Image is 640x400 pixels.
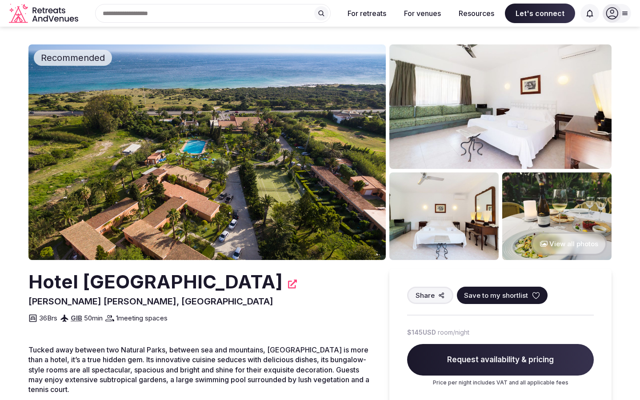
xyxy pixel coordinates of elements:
span: 1 meeting spaces [116,313,168,323]
span: Recommended [37,52,108,64]
button: For retreats [340,4,393,23]
span: 36 Brs [39,313,57,323]
button: View all photos [531,232,607,256]
p: Price per night includes VAT and all applicable fees [407,379,594,387]
img: Venue gallery photo [389,44,612,169]
div: Recommended [34,50,112,66]
button: Save to my shortlist [457,287,548,304]
span: 50 min [84,313,103,323]
img: Venue cover photo [28,44,386,260]
button: Resources [452,4,501,23]
a: Visit the homepage [9,4,80,24]
span: Tucked away between two Natural Parks, between sea and mountains, [GEOGRAPHIC_DATA] is more than ... [28,345,369,394]
img: Venue gallery photo [502,172,612,260]
button: For venues [397,4,448,23]
span: room/night [438,328,469,337]
a: GIB [71,314,82,322]
h2: Hotel [GEOGRAPHIC_DATA] [28,269,283,295]
span: Request availability & pricing [407,344,594,376]
span: Share [416,291,435,300]
button: Share [407,287,453,304]
svg: Retreats and Venues company logo [9,4,80,24]
img: Venue gallery photo [389,172,499,260]
span: Let's connect [505,4,575,23]
span: [PERSON_NAME] [PERSON_NAME], [GEOGRAPHIC_DATA] [28,296,273,307]
span: Save to my shortlist [464,291,528,300]
span: $145 USD [407,328,436,337]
